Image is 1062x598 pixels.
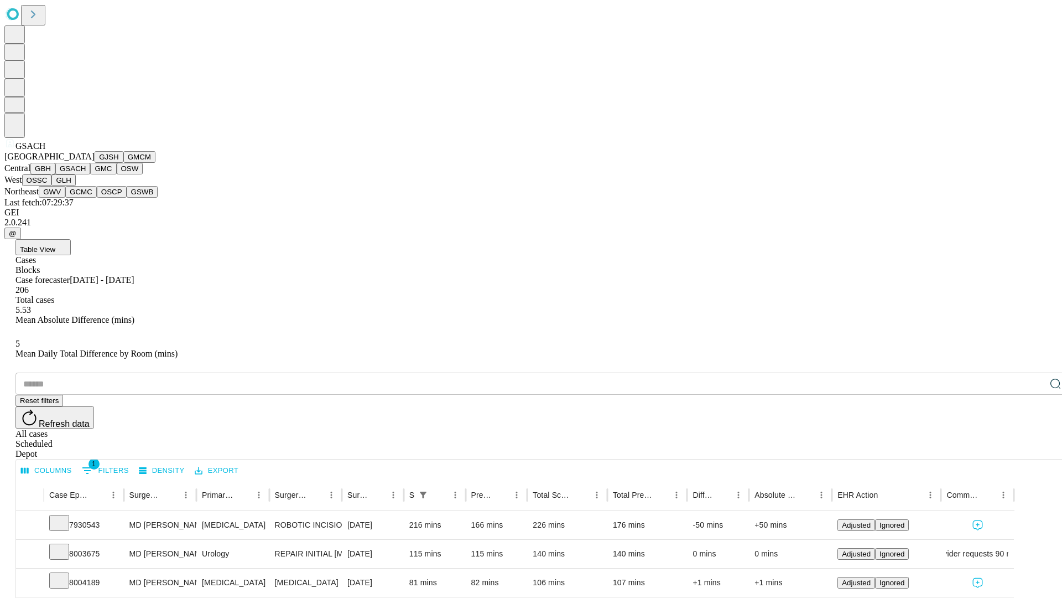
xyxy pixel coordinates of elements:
[90,163,116,174] button: GMC
[202,511,263,539] div: [MEDICAL_DATA]
[15,141,45,151] span: GSACH
[754,569,826,597] div: +1 mins
[39,419,90,429] span: Refresh data
[574,487,589,503] button: Sort
[731,487,746,503] button: Menu
[471,491,493,499] div: Predicted In Room Duration
[4,175,22,184] span: West
[693,540,743,568] div: 0 mins
[127,186,158,198] button: GSWB
[347,511,398,539] div: [DATE]
[22,516,38,535] button: Expand
[129,491,162,499] div: Surgeon Name
[837,491,878,499] div: EHR Action
[613,540,682,568] div: 140 mins
[136,462,188,480] button: Density
[370,487,386,503] button: Sort
[875,577,909,589] button: Ignored
[814,487,829,503] button: Menu
[22,574,38,593] button: Expand
[693,569,743,597] div: +1 mins
[308,487,324,503] button: Sort
[88,458,100,470] span: 1
[409,540,460,568] div: 115 mins
[409,491,414,499] div: Scheduled In Room Duration
[178,487,194,503] button: Menu
[97,186,127,198] button: OSCP
[202,491,234,499] div: Primary Service
[275,511,336,539] div: ROBOTIC INCISIONAL/VENTRAL/UMBILICAL [MEDICAL_DATA] INITIAL 3-10 CM INCARCERATED/STRANGULATED
[49,511,118,539] div: 7930543
[324,487,339,503] button: Menu
[875,548,909,560] button: Ignored
[509,487,524,503] button: Menu
[275,569,336,597] div: [MEDICAL_DATA]
[90,487,106,503] button: Sort
[275,540,336,568] div: REPAIR INITIAL [MEDICAL_DATA] REDUCIBLE AGE [DEMOGRAPHIC_DATA] OR MORE
[347,540,398,568] div: [DATE]
[613,569,682,597] div: 107 mins
[15,305,31,315] span: 5.53
[15,275,70,285] span: Case forecaster
[754,540,826,568] div: 0 mins
[875,519,909,531] button: Ignored
[236,487,251,503] button: Sort
[471,569,522,597] div: 82 mins
[39,186,65,198] button: GWV
[589,487,605,503] button: Menu
[932,540,1023,568] span: provider requests 90 mins
[842,579,871,587] span: Adjusted
[432,487,447,503] button: Sort
[923,487,938,503] button: Menu
[837,548,875,560] button: Adjusted
[30,163,55,174] button: GBH
[15,295,54,305] span: Total cases
[347,491,369,499] div: Surgery Date
[409,511,460,539] div: 216 mins
[386,487,401,503] button: Menu
[15,349,178,358] span: Mean Daily Total Difference by Room (mins)
[980,487,996,503] button: Sort
[251,487,267,503] button: Menu
[51,174,75,186] button: GLH
[996,487,1011,503] button: Menu
[129,540,191,568] div: MD [PERSON_NAME] Md
[123,151,155,163] button: GMCM
[415,487,431,503] div: 1 active filter
[4,187,39,196] span: Northeast
[49,569,118,597] div: 8004189
[15,239,71,255] button: Table View
[95,151,123,163] button: GJSH
[842,521,871,529] span: Adjusted
[533,491,572,499] div: Total Scheduled Duration
[471,540,522,568] div: 115 mins
[842,550,871,558] span: Adjusted
[533,569,602,597] div: 106 mins
[879,550,904,558] span: Ignored
[946,540,1008,568] div: provider requests 90 mins
[715,487,731,503] button: Sort
[22,545,38,564] button: Expand
[15,406,94,429] button: Refresh data
[55,163,90,174] button: GSACH
[879,579,904,587] span: Ignored
[192,462,241,480] button: Export
[693,511,743,539] div: -50 mins
[4,208,1058,218] div: GEI
[653,487,669,503] button: Sort
[493,487,509,503] button: Sort
[70,275,134,285] span: [DATE] - [DATE]
[15,339,20,348] span: 5
[946,491,978,499] div: Comments
[837,577,875,589] button: Adjusted
[347,569,398,597] div: [DATE]
[879,487,894,503] button: Sort
[275,491,307,499] div: Surgery Name
[65,186,97,198] button: GCMC
[4,163,30,173] span: Central
[129,569,191,597] div: MD [PERSON_NAME] Md
[129,511,191,539] div: MD [PERSON_NAME] Md
[798,487,814,503] button: Sort
[613,511,682,539] div: 176 mins
[533,511,602,539] div: 226 mins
